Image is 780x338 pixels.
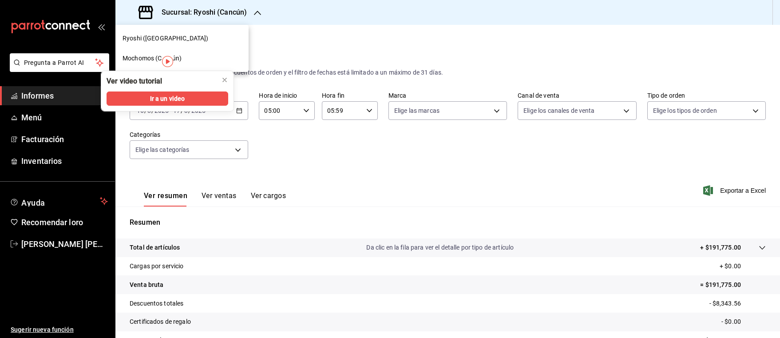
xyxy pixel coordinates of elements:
[115,28,249,48] div: Ryoshi ([GEOGRAPHIC_DATA])
[162,56,173,67] img: Marcador de información sobre herramientas
[107,77,162,85] font: Ver video tutorial
[115,48,249,68] div: Mochomos (Cancún)
[150,95,185,102] font: Ir a un video
[123,55,182,62] font: Mochomos (Cancún)
[218,73,232,87] button: cerca
[123,35,208,42] font: Ryoshi ([GEOGRAPHIC_DATA])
